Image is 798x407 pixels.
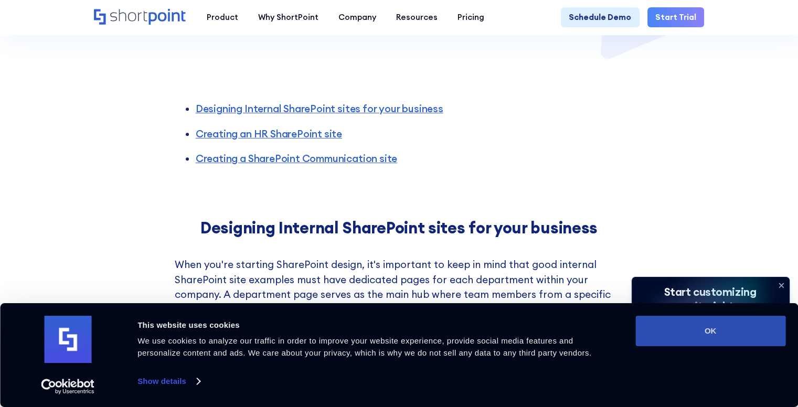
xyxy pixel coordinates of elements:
[196,127,342,140] a: Creating an HR SharePoint site
[44,316,91,363] img: logo
[457,12,484,24] div: Pricing
[386,7,448,27] a: Resources
[647,7,704,27] a: Start Trial
[22,379,114,394] a: Usercentrics Cookiebot - opens in a new window
[561,7,639,27] a: Schedule Demo
[196,102,443,115] a: Designing Internal SharePoint sites for your business
[137,319,612,331] div: This website uses cookies
[258,12,318,24] div: Why ShortPoint
[396,12,438,24] div: Resources
[328,7,386,27] a: Company
[635,316,785,346] button: OK
[175,219,624,237] h2: Designing Internal SharePoint sites for your business
[137,336,591,357] span: We use cookies to analyze our traffic in order to improve your website experience, provide social...
[175,257,624,377] p: When you're starting SharePoint design, it's important to keep in mind that good internal SharePo...
[448,7,494,27] a: Pricing
[137,373,199,389] a: Show details
[197,7,248,27] a: Product
[248,7,328,27] a: Why ShortPoint
[207,12,238,24] div: Product
[338,12,376,24] div: Company
[196,152,397,165] a: Creating a SharePoint Communication site
[94,9,187,26] a: Home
